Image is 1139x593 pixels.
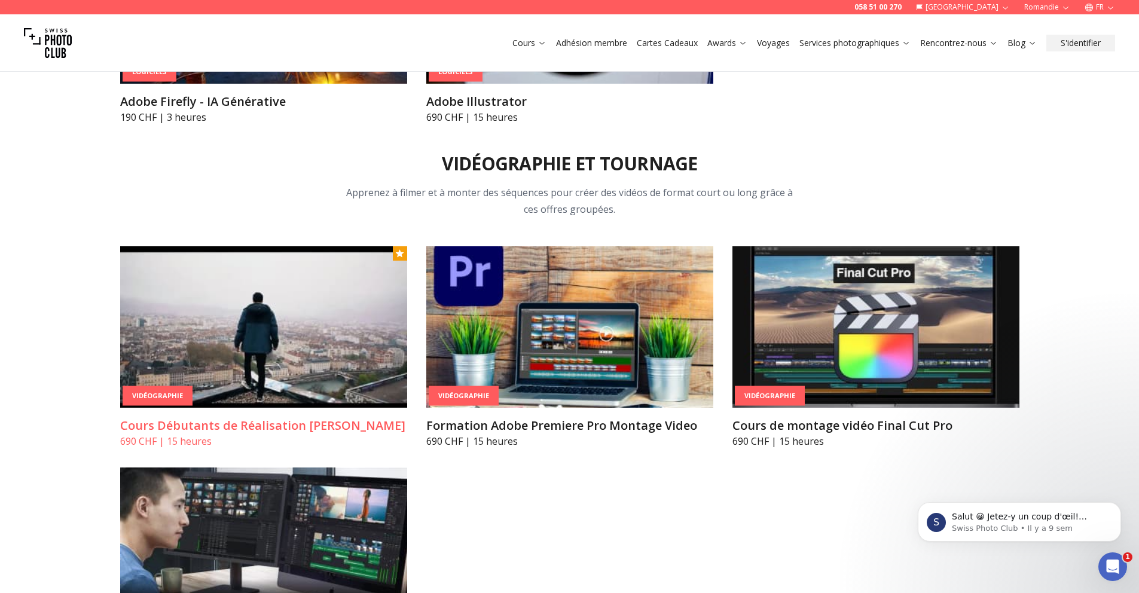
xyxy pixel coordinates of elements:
a: Rencontrez-nous [920,37,998,49]
button: Voyages [752,35,795,51]
span: Apprenez à filmer et à monter des séquences pour créer des vidéos de format court ou long grâce à... [346,186,793,216]
button: Cours [508,35,551,51]
a: Services photographiques [799,37,911,49]
h2: Vidéographie et tournage [442,153,698,175]
p: 690 CHF | 15 heures [426,434,713,448]
h3: Adobe Firefly - IA Générative [120,93,407,110]
button: Cartes Cadeaux [632,35,703,51]
img: Cours de montage vidéo Final Cut Pro [732,246,1019,408]
p: 690 CHF | 15 heures [426,110,713,124]
a: Cartes Cadeaux [637,37,698,49]
div: Vidéographie [735,386,805,406]
button: Adhésion membre [551,35,632,51]
a: 058 51 00 270 [854,2,902,12]
a: Awards [707,37,747,49]
button: Awards [703,35,752,51]
iframe: Intercom live chat [1098,552,1127,581]
a: Adhésion membre [556,37,627,49]
button: Services photographiques [795,35,915,51]
h3: Formation Adobe Premiere Pro Montage Video [426,417,713,434]
div: Vidéographie [123,386,193,406]
a: Formation Adobe Premiere Pro Montage VideoVidéographieFormation Adobe Premiere Pro Montage Video6... [426,246,713,448]
img: Swiss photo club [24,19,72,67]
img: Cours Débutants de Réalisation Vidéo [120,246,407,408]
div: Vidéographie [429,386,499,406]
p: 690 CHF | 15 heures [120,434,407,448]
a: Blog [1007,37,1037,49]
iframe: Intercom notifications message [900,477,1139,561]
a: Cours Débutants de Réalisation VidéoVidéographieCours Débutants de Réalisation [PERSON_NAME]690 C... [120,246,407,448]
h3: Cours de montage vidéo Final Cut Pro [732,417,1019,434]
img: Formation Adobe Premiere Pro Montage Video [426,246,713,408]
p: 190 CHF | 3 heures [120,110,407,124]
a: Voyages [757,37,790,49]
button: Blog [1003,35,1042,51]
p: 690 CHF | 15 heures [732,434,1019,448]
button: Rencontrez-nous [915,35,1003,51]
h3: Adobe Illustrator [426,93,713,110]
a: Cours de montage vidéo Final Cut ProVidéographieCours de montage vidéo Final Cut Pro690 CHF | 15 ... [732,246,1019,448]
span: 1 [1123,552,1132,562]
button: S'identifier [1046,35,1115,51]
h3: Cours Débutants de Réalisation [PERSON_NAME] [120,417,407,434]
a: Cours [512,37,546,49]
